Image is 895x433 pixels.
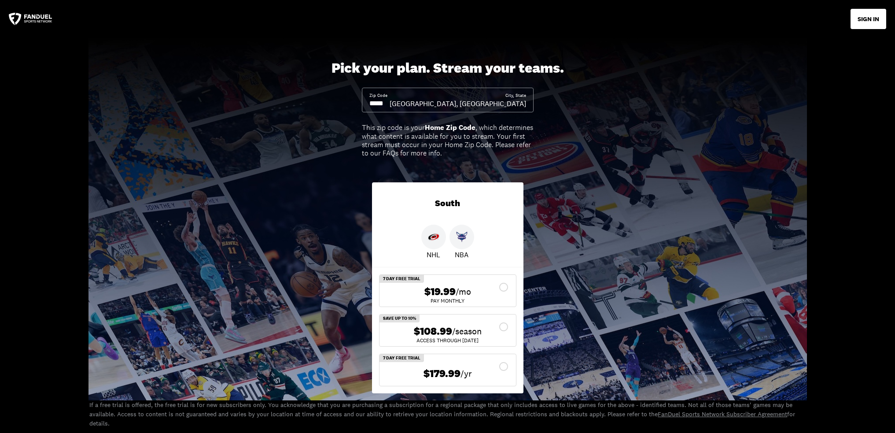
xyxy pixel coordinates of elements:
[425,123,475,132] b: Home Zip Code
[414,325,452,338] span: $108.99
[455,249,468,260] p: NBA
[369,93,387,99] div: Zip Code
[379,275,424,283] div: 7 Day Free Trial
[362,123,534,157] div: This zip code is your , which determines what content is available for you to stream. Your first ...
[89,400,805,428] p: If a free trial is offered, the free trial is for new subscribers only. You acknowledge that you ...
[372,182,523,225] div: South
[428,231,439,243] img: Hurricanes
[424,285,456,298] span: $19.99
[456,285,471,298] span: /mo
[658,410,787,418] a: FanDuel Sports Network Subscriber Agreement
[851,9,886,29] button: SIGN IN
[331,60,564,77] div: Pick your plan. Stream your teams.
[427,249,440,260] p: NHL
[387,298,509,303] div: Pay Monthly
[379,354,424,362] div: 7 Day Free Trial
[452,325,482,337] span: /season
[456,231,468,243] img: Hornets
[379,315,420,322] div: Save Up To 10%
[505,93,526,99] div: City, State
[390,99,526,108] div: [GEOGRAPHIC_DATA], [GEOGRAPHIC_DATA]
[424,367,460,380] span: $179.99
[387,338,509,343] div: ACCESS THROUGH [DATE]
[460,367,472,380] span: /yr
